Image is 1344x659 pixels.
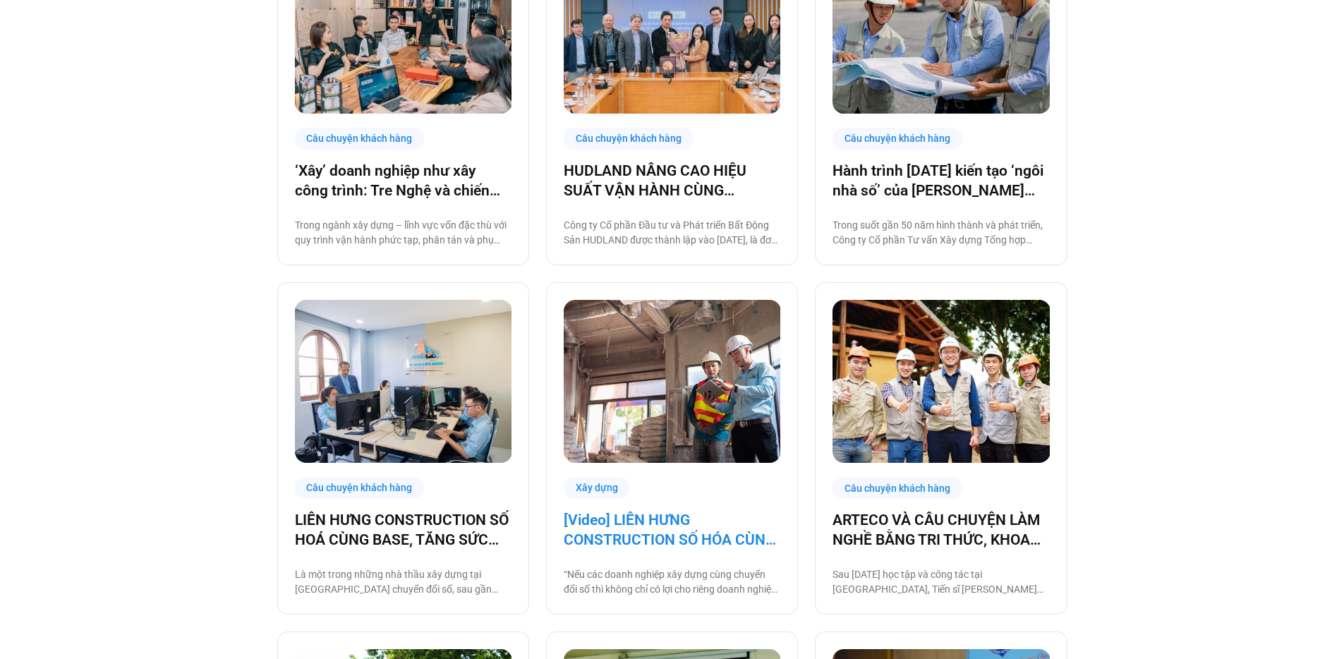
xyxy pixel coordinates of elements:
[564,510,780,550] a: [Video] LIÊN HƯNG CONSTRUCTION SỐ HÓA CÙNG BASE, TĂNG SỨC MẠNH NỘI TẠI KHAI PHÁ THỊ TRƯỜNG [GEOGR...
[564,567,780,597] p: “Nếu các doanh nghiệp xây dựng cùng chuyển đổi số thì không chỉ có lợi cho riêng doanh nghiệp mà ...
[564,218,780,248] p: Công ty Cổ phần Đầu tư và Phát triển Bất Động Sản HUDLAND được thành lập vào [DATE], là đơn vị th...
[295,510,511,550] a: LIÊN HƯNG CONSTRUCTION SỐ HOÁ CÙNG BASE, TĂNG SỨC MẠNH NỘI TẠI KHAI PHÁ THỊ TRƯỜNG [GEOGRAPHIC_DATA]
[295,161,511,200] a: ‘Xây’ doanh nghiệp như xây công trình: Tre Nghệ và chiến lược chuyển đổi từ gốc
[833,128,962,150] div: Câu chuyện khách hàng
[833,567,1049,597] p: Sau [DATE] học tập và công tác tại [GEOGRAPHIC_DATA], Tiến sĩ [PERSON_NAME] trở về [GEOGRAPHIC_DA...
[564,477,630,499] div: Xây dựng
[564,161,780,200] a: HUDLAND NÂNG CAO HIỆU SUẤT VẬN HÀNH CÙNG [DOMAIN_NAME]
[295,300,511,463] a: chuyển đổi số liên hưng base
[295,218,511,248] p: Trong ngành xây dựng – lĩnh vực vốn đặc thù với quy trình vận hành phức tạp, phân tán và phụ thuộ...
[295,300,512,463] img: chuyển đổi số liên hưng base
[295,128,425,150] div: Câu chuyện khách hàng
[833,218,1049,248] p: Trong suốt gần 50 năm hình thành và phát triển, Công ty Cổ phần Tư vấn Xây dựng Tổng hợp (Nagecco...
[564,128,694,150] div: Câu chuyện khách hàng
[295,477,425,499] div: Câu chuyện khách hàng
[295,567,511,597] p: Là một trong những nhà thầu xây dựng tại [GEOGRAPHIC_DATA] chuyển đổi số, sau gần [DATE] vận hành...
[833,510,1049,550] a: ARTECO VÀ CÂU CHUYỆN LÀM NGHỀ BẰNG TRI THỨC, KHOA HỌC VÀ CÔNG NGHỆ
[833,477,962,499] div: Câu chuyện khách hàng
[833,161,1049,200] a: Hành trình [DATE] kiến tạo ‘ngôi nhà số’ của [PERSON_NAME] cùng [DOMAIN_NAME]: Tiết kiệm 80% thời...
